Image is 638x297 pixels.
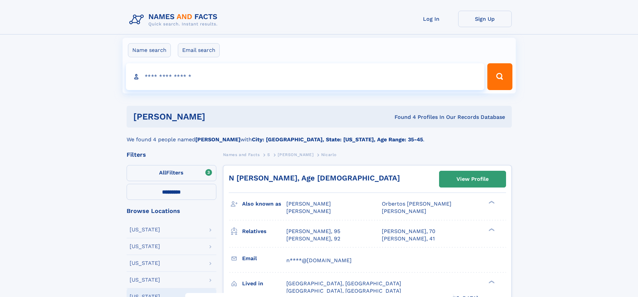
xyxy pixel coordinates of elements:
[223,150,260,159] a: Names and Facts
[286,228,340,235] a: [PERSON_NAME], 95
[127,152,216,158] div: Filters
[159,169,166,176] span: All
[127,165,216,181] label: Filters
[242,278,286,289] h3: Lived in
[278,152,313,157] span: [PERSON_NAME]
[278,150,313,159] a: [PERSON_NAME]
[267,150,270,159] a: S
[382,201,451,207] span: Orbertos [PERSON_NAME]
[229,174,400,182] a: N [PERSON_NAME], Age [DEMOGRAPHIC_DATA]
[487,227,495,232] div: ❯
[487,63,512,90] button: Search Button
[439,171,506,187] a: View Profile
[242,198,286,210] h3: Also known as
[487,200,495,205] div: ❯
[458,11,512,27] a: Sign Up
[130,261,160,266] div: [US_STATE]
[242,253,286,264] h3: Email
[130,244,160,249] div: [US_STATE]
[286,235,340,242] a: [PERSON_NAME], 92
[195,136,240,143] b: [PERSON_NAME]
[130,227,160,232] div: [US_STATE]
[127,11,223,29] img: Logo Names and Facts
[382,208,426,214] span: [PERSON_NAME]
[300,114,505,121] div: Found 4 Profiles In Our Records Database
[126,63,485,90] input: search input
[382,235,435,242] a: [PERSON_NAME], 41
[242,226,286,237] h3: Relatives
[382,228,435,235] a: [PERSON_NAME], 70
[456,171,489,187] div: View Profile
[286,208,331,214] span: [PERSON_NAME]
[405,11,458,27] a: Log In
[252,136,423,143] b: City: [GEOGRAPHIC_DATA], State: [US_STATE], Age Range: 35-45
[267,152,270,157] span: S
[127,128,512,144] div: We found 4 people named with .
[130,277,160,283] div: [US_STATE]
[133,113,300,121] h1: [PERSON_NAME]
[286,201,331,207] span: [PERSON_NAME]
[487,280,495,284] div: ❯
[321,152,337,157] span: Nicarlo
[128,43,171,57] label: Name search
[127,208,216,214] div: Browse Locations
[286,288,401,294] span: [GEOGRAPHIC_DATA], [GEOGRAPHIC_DATA]
[286,280,401,287] span: [GEOGRAPHIC_DATA], [GEOGRAPHIC_DATA]
[178,43,220,57] label: Email search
